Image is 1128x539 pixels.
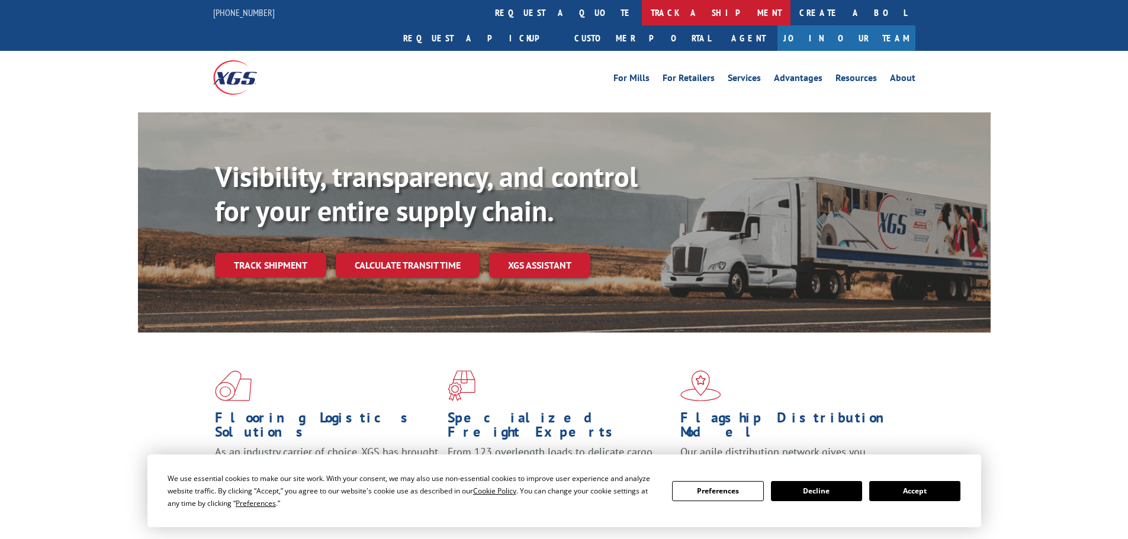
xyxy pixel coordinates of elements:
div: We use essential cookies to make our site work. With your consent, we may also use non-essential ... [168,472,658,509]
a: Customer Portal [565,25,719,51]
button: Decline [771,481,862,501]
img: xgs-icon-total-supply-chain-intelligence-red [215,370,252,401]
img: xgs-icon-flagship-distribution-model-red [680,370,721,401]
button: Accept [869,481,960,501]
b: Visibility, transparency, and control for your entire supply chain. [215,158,638,229]
a: Join Our Team [777,25,915,51]
a: [PHONE_NUMBER] [213,7,275,18]
a: Calculate transit time [336,253,480,278]
button: Preferences [672,481,763,501]
img: xgs-icon-focused-on-flooring-red [448,370,475,401]
a: Track shipment [215,253,326,277]
span: As an industry carrier of choice, XGS has brought innovation and dedication to flooring logistics... [215,445,438,487]
span: Cookie Policy [473,486,516,496]
p: From 123 overlength loads to delicate cargo, our experienced staff knows the best way to move you... [448,445,671,498]
span: Our agile distribution network gives you nationwide inventory management on demand. [680,445,898,473]
a: Services [728,73,761,86]
a: For Retailers [663,73,715,86]
a: Resources [835,73,877,86]
span: Preferences [236,498,276,508]
div: Cookie Consent Prompt [147,454,981,527]
a: XGS ASSISTANT [489,253,590,278]
h1: Flooring Logistics Solutions [215,411,439,445]
a: Request a pickup [394,25,565,51]
a: About [890,73,915,86]
a: For Mills [613,73,650,86]
a: Agent [719,25,777,51]
a: Advantages [774,73,822,86]
h1: Specialized Freight Experts [448,411,671,445]
h1: Flagship Distribution Model [680,411,904,445]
